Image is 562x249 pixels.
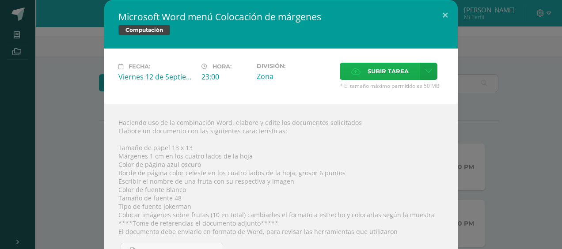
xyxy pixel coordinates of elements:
[257,72,333,81] div: Zona
[118,11,444,23] h2: Microsoft Word menú Colocación de márgenes
[129,63,150,70] span: Fecha:
[213,63,232,70] span: Hora:
[118,72,194,82] div: Viernes 12 de Septiembre
[118,25,170,35] span: Computación
[368,63,409,79] span: Subir tarea
[257,63,333,69] label: División:
[340,82,444,90] span: * El tamaño máximo permitido es 50 MB
[201,72,250,82] div: 23:00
